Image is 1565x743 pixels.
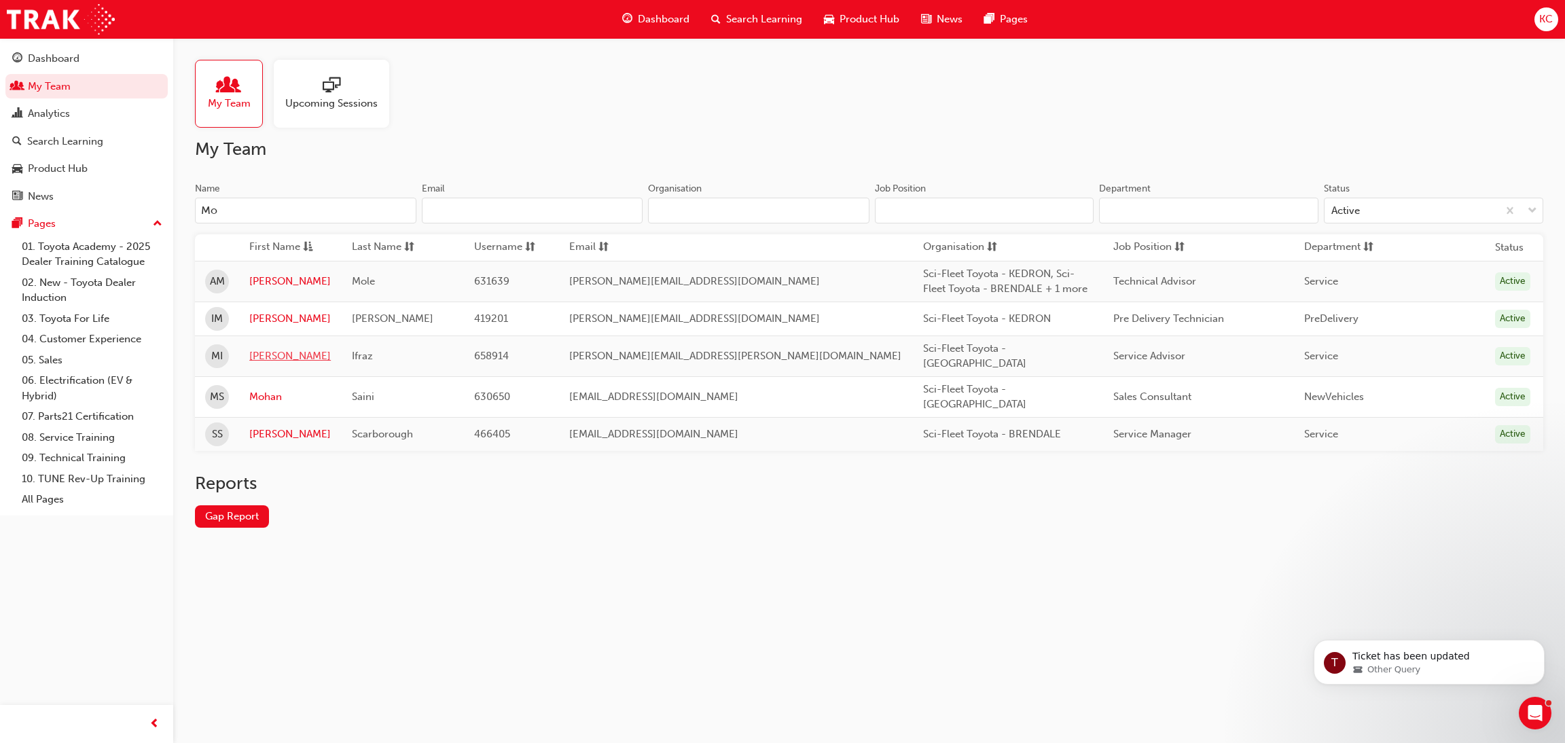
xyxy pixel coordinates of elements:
[1495,347,1530,365] div: Active
[28,189,54,204] div: News
[212,427,223,442] span: SS
[352,391,374,403] span: Saini
[28,51,79,67] div: Dashboard
[923,312,1051,325] span: Sci-Fleet Toyota - KEDRON
[210,389,224,405] span: MS
[12,136,22,148] span: search-icon
[16,272,168,308] a: 02. New - Toyota Dealer Induction
[211,348,223,364] span: MI
[1528,202,1537,220] span: down-icon
[249,239,324,256] button: First Nameasc-icon
[16,350,168,371] a: 05. Sales
[323,77,340,96] span: sessionType_ONLINE_URL-icon
[1113,239,1172,256] span: Job Position
[1293,611,1565,706] iframe: Intercom notifications message
[422,198,643,223] input: Email
[352,275,375,287] span: Mole
[12,218,22,230] span: pages-icon
[249,311,331,327] a: [PERSON_NAME]
[923,428,1061,440] span: Sci-Fleet Toyota - BRENDALE
[1113,275,1196,287] span: Technical Advisor
[303,239,313,256] span: asc-icon
[285,96,378,111] span: Upcoming Sessions
[1495,425,1530,443] div: Active
[5,156,168,181] a: Product Hub
[1304,350,1338,362] span: Service
[195,139,1543,160] h2: My Team
[648,182,702,196] div: Organisation
[937,12,963,27] span: News
[923,268,1087,295] span: Sci-Fleet Toyota - KEDRON, Sci-Fleet Toyota - BRENDALE + 1 more
[1495,388,1530,406] div: Active
[195,60,274,128] a: My Team
[28,161,88,177] div: Product Hub
[352,350,373,362] span: Ifraz
[7,4,115,35] a: Trak
[700,5,813,33] a: search-iconSearch Learning
[28,216,56,232] div: Pages
[5,211,168,236] button: Pages
[5,74,168,99] a: My Team
[525,239,535,256] span: sorting-icon
[249,239,300,256] span: First Name
[726,12,802,27] span: Search Learning
[249,427,331,442] a: [PERSON_NAME]
[249,389,331,405] a: Mohan
[569,428,738,440] span: [EMAIL_ADDRESS][DOMAIN_NAME]
[1304,239,1361,256] span: Department
[824,11,834,28] span: car-icon
[1324,182,1350,196] div: Status
[474,391,510,403] span: 630650
[16,406,168,427] a: 07. Parts21 Certification
[1534,7,1558,31] button: KC
[1113,239,1188,256] button: Job Positionsorting-icon
[1539,12,1553,27] span: KC
[569,239,596,256] span: Email
[12,81,22,93] span: people-icon
[195,505,269,528] a: Gap Report
[711,11,721,28] span: search-icon
[611,5,700,33] a: guage-iconDashboard
[211,311,223,327] span: IM
[210,274,225,289] span: AM
[598,239,609,256] span: sorting-icon
[474,239,549,256] button: Usernamesorting-icon
[569,239,644,256] button: Emailsorting-icon
[622,11,632,28] span: guage-icon
[149,716,160,733] span: prev-icon
[1304,239,1379,256] button: Departmentsorting-icon
[28,106,70,122] div: Analytics
[12,53,22,65] span: guage-icon
[208,96,251,111] span: My Team
[1519,697,1551,729] iframe: Intercom live chat
[153,215,162,233] span: up-icon
[16,489,168,510] a: All Pages
[16,448,168,469] a: 09. Technical Training
[195,182,220,196] div: Name
[569,391,738,403] span: [EMAIL_ADDRESS][DOMAIN_NAME]
[195,198,416,223] input: Name
[16,427,168,448] a: 08. Service Training
[249,274,331,289] a: [PERSON_NAME]
[813,5,910,33] a: car-iconProduct Hub
[840,12,899,27] span: Product Hub
[474,428,510,440] span: 466405
[404,239,414,256] span: sorting-icon
[5,129,168,154] a: Search Learning
[1304,275,1338,287] span: Service
[352,239,427,256] button: Last Namesorting-icon
[921,11,931,28] span: news-icon
[1113,350,1185,362] span: Service Advisor
[569,275,820,287] span: [PERSON_NAME][EMAIL_ADDRESS][DOMAIN_NAME]
[875,182,926,196] div: Job Position
[984,11,994,28] span: pages-icon
[923,383,1026,411] span: Sci-Fleet Toyota - [GEOGRAPHIC_DATA]
[1113,428,1191,440] span: Service Manager
[1304,391,1364,403] span: NewVehicles
[923,342,1026,370] span: Sci-Fleet Toyota - [GEOGRAPHIC_DATA]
